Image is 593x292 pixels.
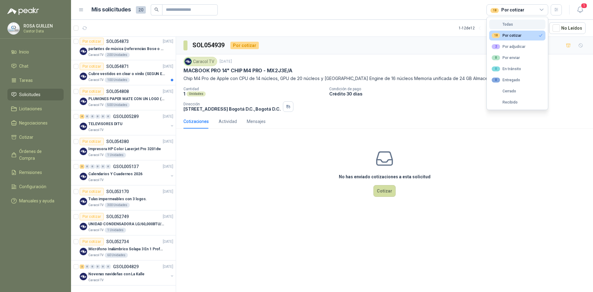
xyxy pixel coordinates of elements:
[7,7,39,15] img: Logo peakr
[91,5,131,14] h1: Mis solicitudes
[88,196,147,202] p: Tulas impermeables con 3 logos.
[80,173,87,180] img: Company Logo
[106,164,111,169] div: 0
[106,264,111,269] div: 0
[90,164,95,169] div: 0
[71,185,176,210] a: Por cotizarSOL053170[DATE] Company LogoTulas impermeables con 3 logos.Caracol TV300 Unidades
[106,89,129,94] p: SOL054808
[113,114,139,119] p: GSOL005289
[19,197,54,204] span: Manuales y ayuda
[80,98,87,105] img: Company Logo
[183,102,280,106] p: Dirección
[88,171,142,177] p: Calendarios Y Cuadernos 2026
[7,74,64,86] a: Tareas
[80,63,104,70] div: Por cotizar
[7,195,64,207] a: Manuales y ayuda
[339,173,431,180] h3: No has enviado cotizaciones a esta solicitud
[489,19,545,29] button: Todas
[80,88,104,95] div: Por cotizar
[80,138,104,145] div: Por cotizar
[106,189,129,194] p: SOL053170
[80,263,175,283] a: 2 0 0 0 0 0 GSOL004829[DATE] Company LogoNovenas navideñas con La KalleCaracol TV
[7,117,64,129] a: Negociaciones
[101,164,105,169] div: 0
[71,60,176,85] a: Por cotizarSOL054871[DATE] Company LogoCubre vestidos en clear o vinilo (SEGUN ESPECIFICACIONES D...
[163,89,173,95] p: [DATE]
[373,185,396,197] button: Cotizar
[492,66,521,71] div: En tránsito
[80,188,104,195] div: Por cotizar
[80,148,87,155] img: Company Logo
[136,6,146,14] span: 20
[489,64,545,74] button: 0En tránsito
[154,7,159,12] span: search
[113,264,139,269] p: GSOL004829
[489,53,545,63] button: 0Por enviar
[101,114,105,119] div: 0
[163,114,173,120] p: [DATE]
[492,100,518,104] div: Recibido
[80,238,104,245] div: Por cotizar
[19,134,33,141] span: Cotizar
[105,153,126,158] div: 1 Unidades
[581,3,587,9] span: 1
[492,44,500,49] div: 2
[163,164,173,170] p: [DATE]
[492,33,521,38] div: Por cotizar
[549,22,586,34] button: No Leídos
[88,271,144,277] p: Novenas navideñas con La Kalle
[88,228,103,233] p: Caracol TV
[489,42,545,52] button: 2Por adjudicar
[85,114,90,119] div: 0
[105,228,126,233] div: 1 Unidades
[88,146,161,152] p: Impresora HP Color Laserjet Pro 3201dw
[105,253,128,258] div: 60 Unidades
[80,273,87,280] img: Company Logo
[329,91,591,96] p: Crédito 30 días
[183,106,280,112] p: [STREET_ADDRESS] Bogotá D.C. , Bogotá D.C.
[85,264,90,269] div: 0
[95,114,100,119] div: 0
[8,23,19,34] img: Company Logo
[19,63,28,70] span: Chat
[88,121,122,127] p: TELEVISORES DITU
[490,6,524,13] div: Por cotizar
[7,89,64,100] a: Solicitudes
[185,58,191,65] img: Company Logo
[80,38,104,45] div: Por cotizar
[492,22,513,27] div: Todas
[459,23,494,33] div: 1 - 12 de 12
[80,248,87,255] img: Company Logo
[19,120,48,126] span: Negociaciones
[88,78,103,83] p: Caracol TV
[106,239,129,244] p: SOL052734
[113,164,139,169] p: GSOL005137
[88,246,165,252] p: Micrófono Inalámbrico Solapa 3 En 1 Profesional F11-2 X2
[183,91,185,96] p: 1
[574,4,586,15] button: 1
[163,214,173,220] p: [DATE]
[187,91,206,96] div: Unidades
[247,118,266,125] div: Mensajes
[489,75,545,85] button: 0Entregado
[183,75,586,82] p: Chip M4 Pro de Apple con CPU de 14 núcleos, GPU de 20 núcleos y [GEOGRAPHIC_DATA] Engine de 16 nú...
[90,114,95,119] div: 0
[71,35,176,60] a: Por cotizarSOL054873[DATE] Company Logoparlantes de música (referencias Bose o Alexa) CON MARCACI...
[7,46,64,58] a: Inicio
[80,163,175,183] a: 3 0 0 0 0 0 GSOL005137[DATE] Company LogoCalendarios Y Cuadernos 2026Caracol TV
[492,55,500,60] div: 0
[71,135,176,160] a: Por cotizarSOL054380[DATE] Company LogoImpresora HP Color Laserjet Pro 3201dwCaracol TV1 Unidades
[101,264,105,269] div: 0
[219,118,237,125] div: Actividad
[80,213,104,220] div: Por cotizar
[492,44,525,49] div: Por adjudicar
[80,264,84,269] div: 2
[105,103,130,108] div: 500 Unidades
[80,48,87,55] img: Company Logo
[88,103,103,108] p: Caracol TV
[85,164,90,169] div: 0
[489,97,545,107] button: Recibido
[88,278,103,283] p: Caracol TV
[183,67,292,74] p: MACBOOK PRO 14" CHIP M4 PRO - MX2J3E/A
[7,131,64,143] a: Cotizar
